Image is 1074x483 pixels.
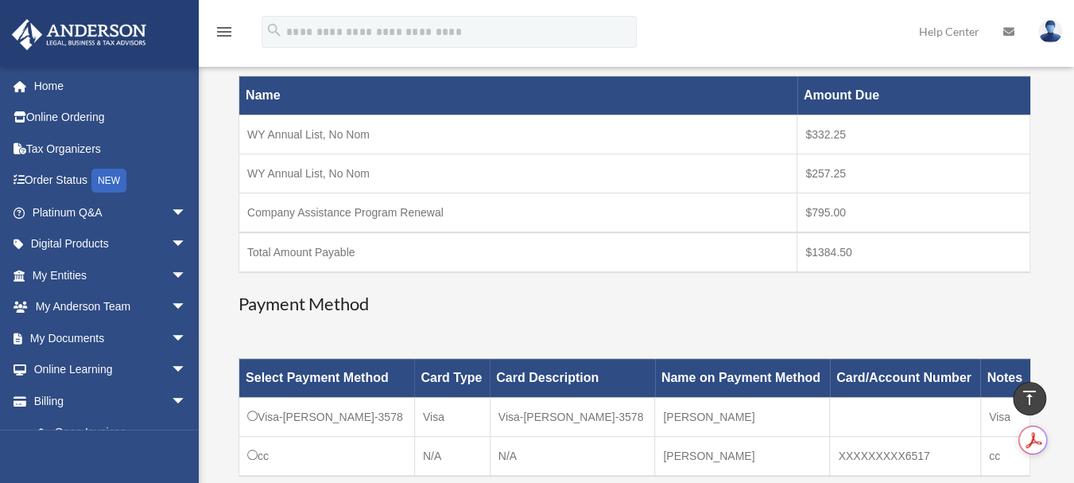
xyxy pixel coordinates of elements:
[11,322,211,354] a: My Documentsarrow_drop_down
[11,291,211,323] a: My Anderson Teamarrow_drop_down
[980,398,1029,437] td: Visa
[11,70,211,102] a: Home
[655,437,830,477] td: [PERSON_NAME]
[238,292,1030,317] h3: Payment Method
[11,102,211,134] a: Online Ordering
[239,437,415,477] td: cc
[239,359,415,398] th: Select Payment Method
[11,354,211,386] a: Online Learningarrow_drop_down
[239,154,797,193] td: WY Annual List, No Nom
[171,228,203,261] span: arrow_drop_down
[655,398,830,437] td: [PERSON_NAME]
[215,28,234,41] a: menu
[171,354,203,387] span: arrow_drop_down
[414,437,490,477] td: N/A
[830,359,980,398] th: Card/Account Number
[171,197,203,229] span: arrow_drop_down
[7,19,151,50] img: Anderson Advisors Platinum Portal
[239,232,797,272] td: Total Amount Payable
[11,228,211,260] a: Digital Productsarrow_drop_down
[797,115,1030,154] td: $332.25
[171,291,203,324] span: arrow_drop_down
[655,359,830,398] th: Name on Payment Method
[980,359,1029,398] th: Notes
[239,76,797,115] th: Name
[1020,388,1039,407] i: vertical_align_top
[11,385,203,417] a: Billingarrow_drop_down
[797,154,1030,193] td: $257.25
[171,385,203,418] span: arrow_drop_down
[490,437,655,477] td: N/A
[1013,382,1046,415] a: vertical_align_top
[171,259,203,292] span: arrow_drop_down
[490,359,655,398] th: Card Description
[414,398,490,437] td: Visa
[239,398,415,437] td: Visa-[PERSON_NAME]-3578
[11,133,211,165] a: Tax Organizers
[215,22,234,41] i: menu
[239,193,797,233] td: Company Assistance Program Renewal
[797,232,1030,272] td: $1384.50
[11,259,211,291] a: My Entitiesarrow_drop_down
[11,165,211,197] a: Order StatusNEW
[414,359,490,398] th: Card Type
[171,322,203,355] span: arrow_drop_down
[11,197,211,228] a: Platinum Q&Aarrow_drop_down
[490,398,655,437] td: Visa-[PERSON_NAME]-3578
[239,115,797,154] td: WY Annual List, No Nom
[22,417,195,450] a: $Open Invoices
[797,193,1030,233] td: $795.00
[1038,20,1062,43] img: User Pic
[266,21,283,39] i: search
[47,423,55,443] span: $
[91,169,126,193] div: NEW
[830,437,980,477] td: XXXXXXXXX6517
[797,76,1030,115] th: Amount Due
